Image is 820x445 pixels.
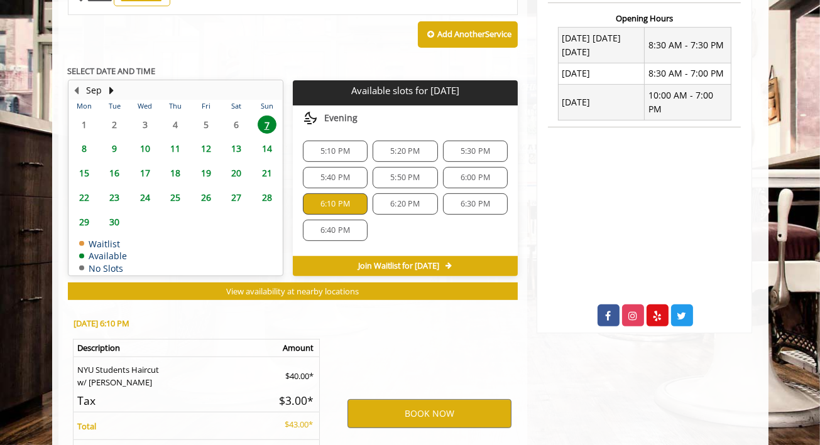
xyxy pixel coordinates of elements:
span: 15 [75,164,94,182]
div: 5:10 PM [303,141,368,162]
td: NYU Students Haircut w/ [PERSON_NAME] [73,357,266,389]
b: Add Another Service [437,28,511,40]
div: 6:10 PM [303,193,368,215]
div: 5:30 PM [443,141,508,162]
span: 21 [258,164,276,182]
span: 26 [197,188,216,206]
span: View availability at nearby locations [226,286,359,297]
td: $40.00* [266,357,320,389]
span: 8 [75,139,94,158]
div: 6:00 PM [443,167,508,188]
span: 9 [105,139,124,158]
span: 23 [105,188,124,206]
td: Available [79,251,128,260]
b: Amount [283,342,314,353]
td: Select day21 [251,161,282,185]
b: SELECT DATE AND TIME [68,65,156,77]
td: [DATE] [DATE] [DATE] [558,28,645,63]
td: Select day10 [129,136,160,161]
span: 6:40 PM [320,225,350,235]
td: Select day29 [69,210,99,234]
td: Select day12 [190,136,221,161]
button: Next Month [107,83,117,97]
td: Select day14 [251,136,282,161]
span: 30 [105,213,124,231]
td: No Slots [79,264,128,273]
span: 13 [227,139,246,158]
td: Waitlist [79,239,128,249]
span: 16 [105,164,124,182]
td: Select day23 [99,185,129,210]
td: Select day25 [160,185,190,210]
td: 10:00 AM - 7:00 PM [645,85,731,121]
th: Sun [251,100,282,112]
span: 28 [258,188,276,206]
span: 10 [136,139,155,158]
td: Select day9 [99,136,129,161]
div: 6:20 PM [373,193,437,215]
span: Join Waitlist for [DATE] [358,261,439,271]
th: Wed [129,100,160,112]
div: 5:50 PM [373,167,437,188]
th: Tue [99,100,129,112]
h3: Opening Hours [548,14,741,23]
span: 6:30 PM [461,199,490,209]
td: 8:30 AM - 7:30 PM [645,28,731,63]
td: Select day8 [69,136,99,161]
button: Add AnotherService [418,21,518,48]
button: BOOK NOW [347,399,511,428]
span: Evening [324,113,358,123]
td: Select day11 [160,136,190,161]
td: Select day15 [69,161,99,185]
td: Select day30 [99,210,129,234]
b: Description [77,342,120,353]
div: 6:30 PM [443,193,508,215]
th: Thu [160,100,190,112]
span: 25 [166,188,185,206]
div: 5:40 PM [303,167,368,188]
span: 6:20 PM [390,199,420,209]
td: [DATE] [558,85,645,121]
td: Select day20 [221,161,251,185]
td: Select day18 [160,161,190,185]
td: Select day17 [129,161,160,185]
button: Sep [86,83,102,97]
span: 11 [166,139,185,158]
span: 19 [197,164,216,182]
td: Select day24 [129,185,160,210]
button: View availability at nearby locations [68,282,518,301]
span: 5:20 PM [390,146,420,156]
span: 27 [227,188,246,206]
span: 29 [75,213,94,231]
td: Select day22 [69,185,99,210]
img: evening slots [303,110,318,126]
td: Select day7 [251,112,282,137]
div: 5:20 PM [373,141,437,162]
button: Previous Month [72,83,82,97]
h5: $3.00* [270,395,313,407]
td: Select day19 [190,161,221,185]
td: Select day27 [221,185,251,210]
th: Fri [190,100,221,112]
span: 5:30 PM [461,146,490,156]
span: 5:40 PM [320,173,350,183]
td: [DATE] [558,63,645,84]
span: 22 [75,188,94,206]
b: [DATE] 6:10 PM [74,318,130,329]
span: 6:10 PM [320,199,350,209]
span: 24 [136,188,155,206]
span: 20 [227,164,246,182]
span: 5:10 PM [320,146,350,156]
p: Available slots for [DATE] [298,85,513,96]
div: 6:40 PM [303,220,368,241]
p: $43.00* [270,418,313,431]
span: 14 [258,139,276,158]
span: 12 [197,139,216,158]
td: Select day26 [190,185,221,210]
td: Select day13 [221,136,251,161]
span: 6:00 PM [461,173,490,183]
td: 8:30 AM - 7:00 PM [645,63,731,84]
span: 7 [258,115,276,134]
span: 18 [166,164,185,182]
span: 17 [136,164,155,182]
